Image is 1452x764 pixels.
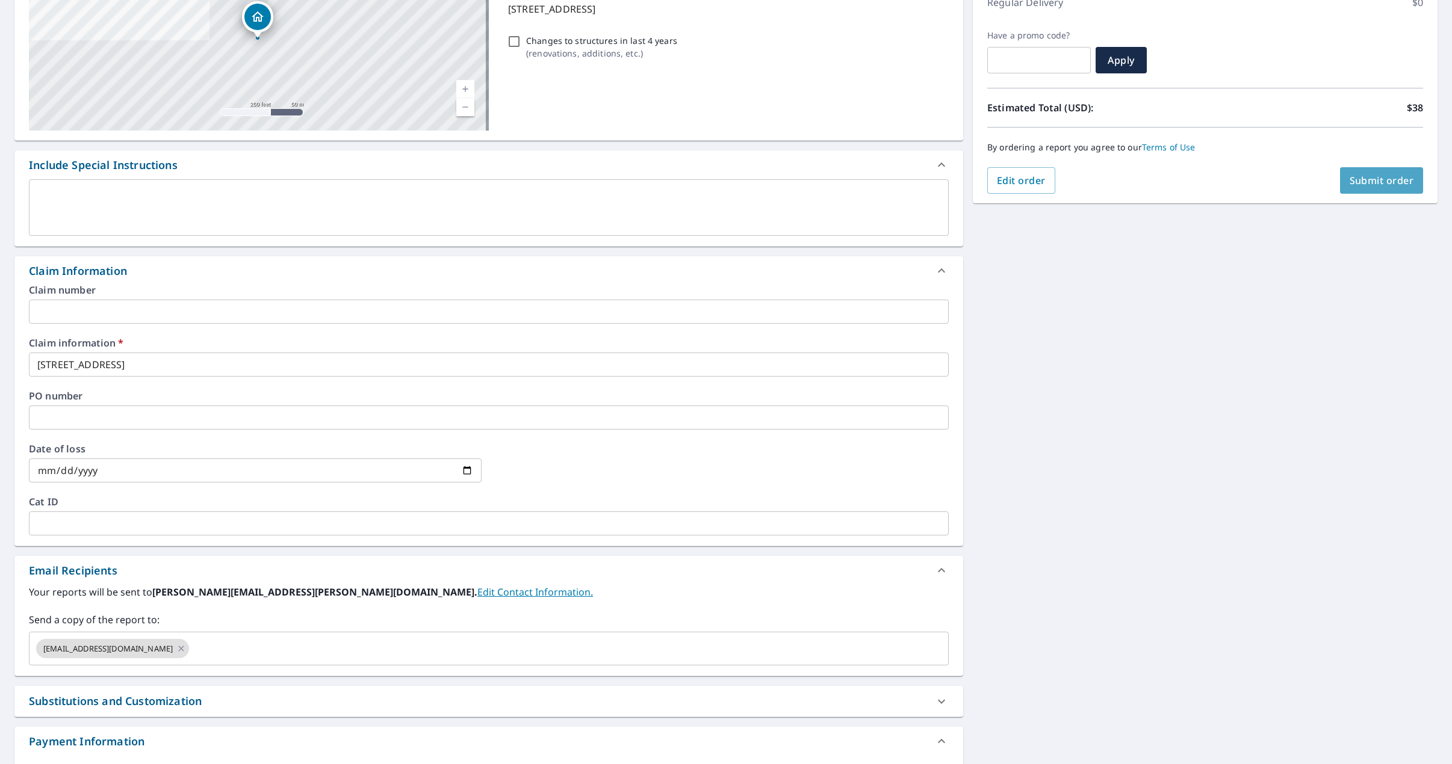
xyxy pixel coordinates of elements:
[1096,47,1147,73] button: Apply
[14,686,963,716] div: Substitutions and Customization
[29,391,949,401] label: PO number
[29,338,949,348] label: Claim information
[456,80,474,98] a: Current Level 17, Zoom In
[1340,167,1424,194] button: Submit order
[1350,174,1414,187] span: Submit order
[987,100,1205,115] p: Estimated Total (USD):
[29,497,949,507] label: Cat ID
[14,256,963,285] div: Claim Information
[36,643,180,655] span: [EMAIL_ADDRESS][DOMAIN_NAME]
[29,612,949,627] label: Send a copy of the report to:
[987,167,1055,194] button: Edit order
[987,142,1423,153] p: By ordering a report you agree to our
[526,47,677,60] p: ( renovations, additions, etc. )
[997,174,1046,187] span: Edit order
[14,556,963,585] div: Email Recipients
[36,639,189,658] div: [EMAIL_ADDRESS][DOMAIN_NAME]
[29,444,482,454] label: Date of loss
[242,1,273,39] div: Dropped pin, building 1, Residential property, 5334 Rawhide Ct Cincinnati, OH 45238
[29,285,949,295] label: Claim number
[29,157,178,173] div: Include Special Instructions
[477,585,593,599] a: EditContactInfo
[14,150,963,179] div: Include Special Instructions
[29,562,117,579] div: Email Recipients
[29,585,949,599] label: Your reports will be sent to
[526,34,677,47] p: Changes to structures in last 4 years
[987,30,1091,41] label: Have a promo code?
[1105,54,1137,67] span: Apply
[508,2,944,16] p: [STREET_ADDRESS]
[456,98,474,116] a: Current Level 17, Zoom Out
[152,585,477,599] b: [PERSON_NAME][EMAIL_ADDRESS][PERSON_NAME][DOMAIN_NAME].
[1142,141,1196,153] a: Terms of Use
[1407,100,1423,115] p: $38
[14,727,963,756] div: Payment Information
[29,693,202,709] div: Substitutions and Customization
[29,733,144,750] div: Payment Information
[29,263,127,279] div: Claim Information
